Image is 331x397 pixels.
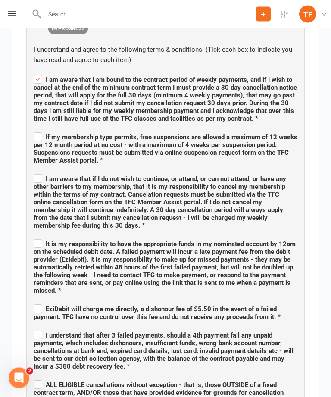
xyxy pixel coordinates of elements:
[42,8,256,20] input: Search...
[299,6,316,23] div: TF
[26,368,33,375] span: 2
[34,45,297,66] div: I understand and agree to the following terms & conditions: (Tick each box to indicate you have r...
[34,306,281,321] span: EziDebit will charge me directly, a dishonour fee of $5.50 in the event of a failed payment. TFC ...
[48,24,88,34] span: IN PROGRESS
[34,332,294,371] span: I understand that after 3 failed payments, should a 4th payment fail any unpaid payments, which i...
[34,134,297,165] span: If my membership type permits, free suspensions are allowed a maximum of 12 weeks per 12 month pe...
[9,368,29,388] iframe: Intercom live chat
[34,175,286,230] span: I am aware that if I do not wish to continue, or attend, or can not attend, or have any other bar...
[34,76,297,123] span: I am aware that I am bound to the contract period of weekly payments, and if I wish to cancel at ...
[34,241,296,295] span: It is my responsibility to have the appropriate funds in my nominated account by 12am on the sche...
